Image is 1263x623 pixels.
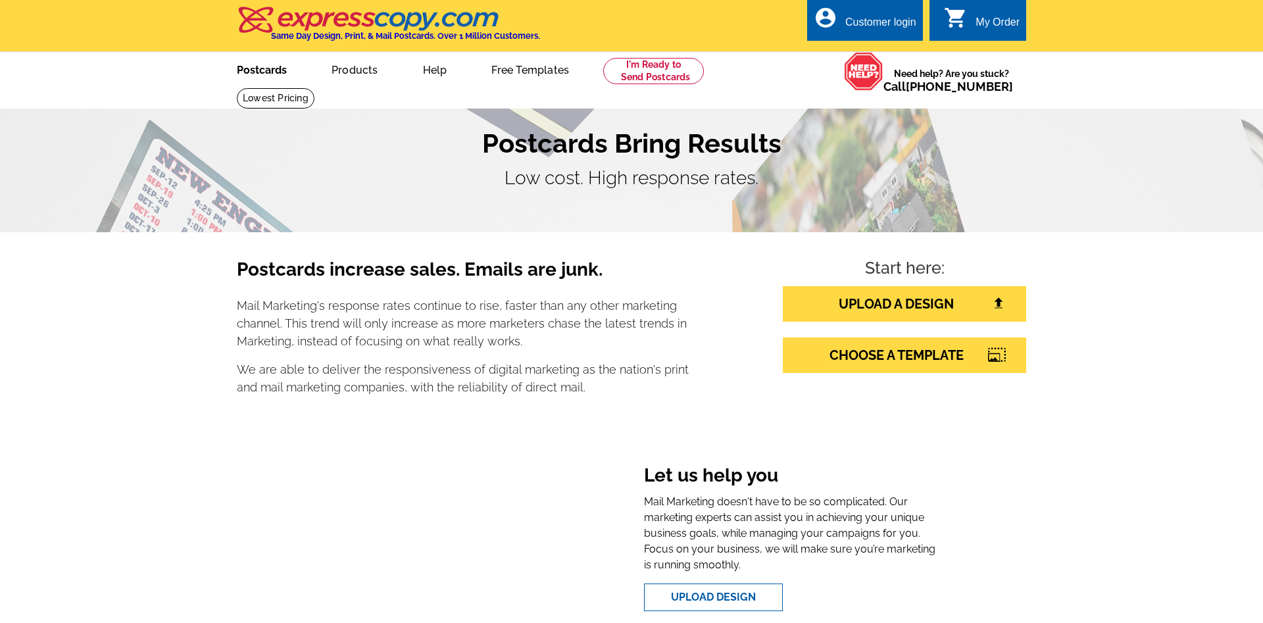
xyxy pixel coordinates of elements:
img: help [844,52,883,91]
h3: Let us help you [644,464,938,489]
p: We are able to deliver the responsiveness of digital marketing as the nation's print and mail mar... [237,361,689,396]
h4: Same Day Design, Print, & Mail Postcards. Over 1 Million Customers. [271,31,540,41]
h4: Start here: [783,259,1026,281]
p: Low cost. High response rates. [237,164,1026,192]
span: Need help? Are you stuck? [883,67,1020,93]
a: Free Templates [470,53,590,84]
i: account_circle [814,6,837,30]
p: Mail Marketing doesn't have to be so complicated. Our marketing experts can assist you in achievi... [644,494,938,573]
a: Postcards [216,53,308,84]
a: [PHONE_NUMBER] [906,80,1013,93]
a: CHOOSE A TEMPLATE [783,337,1026,373]
div: Customer login [845,16,916,35]
iframe: Welcome To expresscopy [326,454,605,622]
a: account_circle Customer login [814,14,916,31]
a: UPLOAD A DESIGN [783,286,1026,322]
span: Call [883,80,1013,93]
i: shopping_cart [944,6,968,30]
div: My Order [976,16,1020,35]
h1: Postcards Bring Results [237,128,1026,159]
a: Upload Design [644,584,783,611]
p: Mail Marketing's response rates continue to rise, faster than any other marketing channel. This t... [237,297,689,350]
h3: Postcards increase sales. Emails are junk. [237,259,689,291]
a: Products [310,53,399,84]
a: shopping_cart My Order [944,14,1020,31]
a: Same Day Design, Print, & Mail Postcards. Over 1 Million Customers. [237,16,540,41]
a: Help [402,53,468,84]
